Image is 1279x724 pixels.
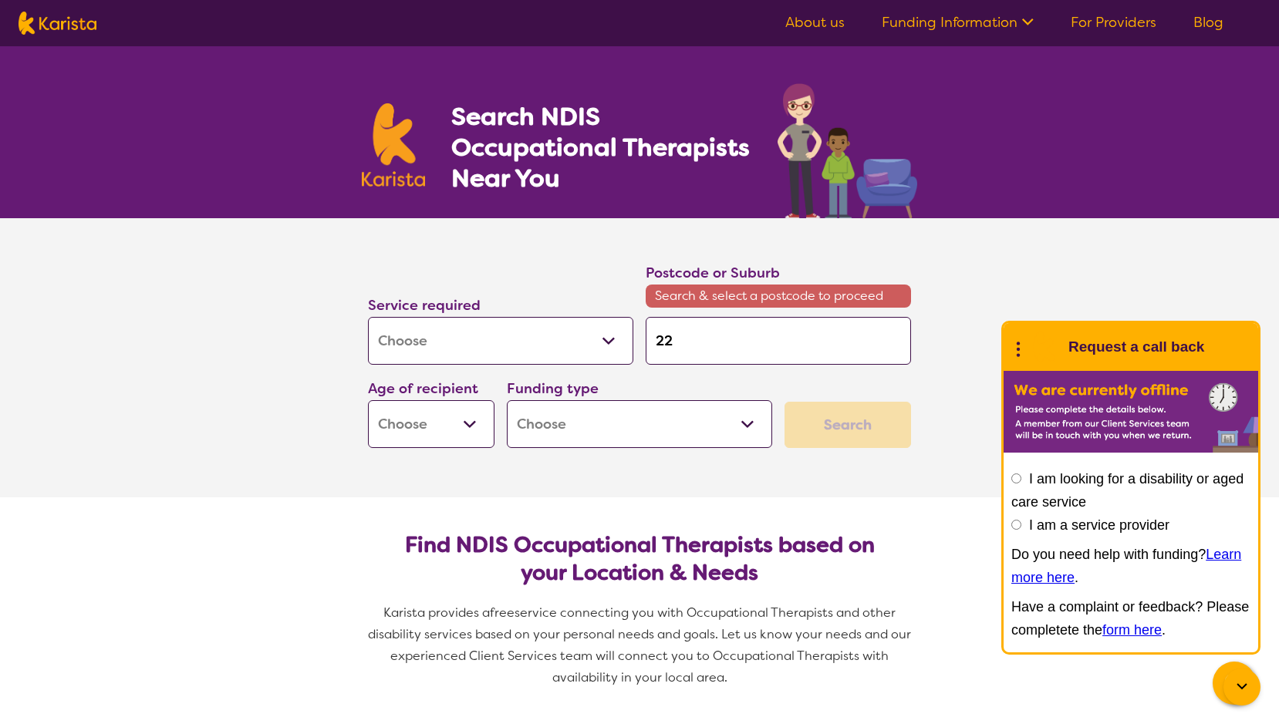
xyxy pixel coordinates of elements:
[1071,13,1156,32] a: For Providers
[380,531,899,587] h2: Find NDIS Occupational Therapists based on your Location & Needs
[778,83,917,218] img: occupational-therapy
[1068,335,1204,359] h1: Request a call back
[19,12,96,35] img: Karista logo
[882,13,1034,32] a: Funding Information
[1102,622,1162,638] a: form here
[1193,13,1223,32] a: Blog
[507,379,599,398] label: Funding type
[646,264,780,282] label: Postcode or Suburb
[368,296,481,315] label: Service required
[383,604,490,621] span: Karista provides a
[1213,662,1256,705] button: Channel Menu
[362,103,425,187] img: Karista logo
[1029,517,1169,533] label: I am a service provider
[1004,371,1258,453] img: Karista offline chat form to request call back
[1011,543,1250,589] p: Do you need help with funding? .
[368,379,478,398] label: Age of recipient
[646,317,911,365] input: Type
[490,604,515,621] span: free
[451,101,751,194] h1: Search NDIS Occupational Therapists Near You
[1011,471,1244,510] label: I am looking for a disability or aged care service
[1028,332,1059,362] img: Karista
[646,285,911,308] span: Search & select a postcode to proceed
[1011,595,1250,641] p: Have a complaint or feedback? Please completete the .
[785,13,845,32] a: About us
[368,604,914,685] span: service connecting you with Occupational Therapists and other disability services based on your p...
